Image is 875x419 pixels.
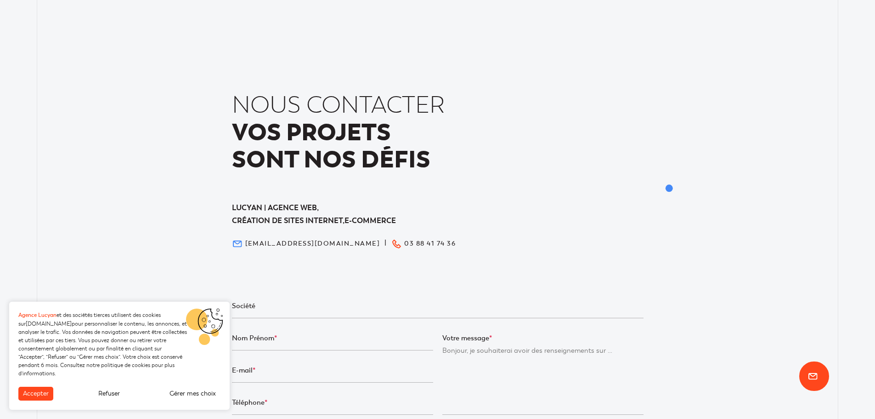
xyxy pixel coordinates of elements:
span: 03 88 41 74 36 [404,241,456,247]
strong: Agence Lucyan [18,312,56,319]
strong: sont nos défis [232,144,430,175]
a: 03 88 41 74 36 [391,238,456,249]
strong: LUCYAN | AGENCE WEB, CRÉATION DE SITES INTERNET, E-COMMERCE [232,203,396,225]
a: [DOMAIN_NAME] [26,321,72,327]
button: Gérer mes choix [165,387,220,401]
aside: Bannière de cookies GDPR [9,302,230,410]
div: | [384,236,386,249]
span: Nous Contacter [232,92,445,119]
button: Refuser [94,387,124,401]
strong: Vos projets [232,117,391,148]
label: Votre message [442,332,644,344]
button: Accepter [18,387,53,401]
p: et des sociétés tierces utilisent des cookies sur pour personnaliser le contenu, les annonces, et... [18,311,188,378]
span: [EMAIL_ADDRESS][DOMAIN_NAME] [245,241,380,247]
a: [EMAIL_ADDRESS][DOMAIN_NAME] [232,238,380,249]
